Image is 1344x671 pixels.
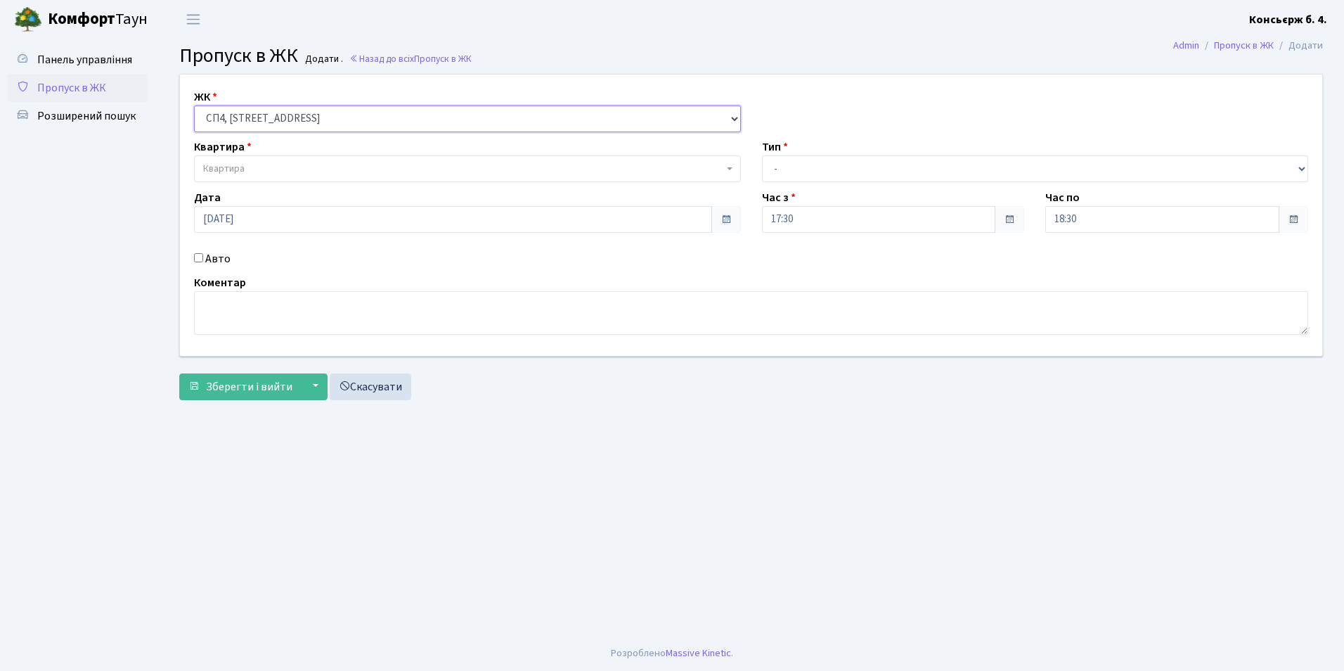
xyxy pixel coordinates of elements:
a: Скасувати [330,373,411,400]
label: Коментар [194,274,246,291]
label: Тип [762,139,788,155]
div: Розроблено . [611,646,733,661]
a: Панель управління [7,46,148,74]
button: Переключити навігацію [176,8,211,31]
small: Додати . [302,53,343,65]
span: Пропуск в ЖК [37,80,106,96]
span: Зберегти і вийти [206,379,292,395]
img: logo.png [14,6,42,34]
nav: breadcrumb [1152,31,1344,60]
span: Панель управління [37,52,132,68]
span: Пропуск в ЖК [414,52,472,65]
label: ЖК [194,89,217,106]
b: Комфорт [48,8,115,30]
label: Авто [205,250,231,267]
a: Пропуск в ЖК [7,74,148,102]
a: Консьєрж б. 4. [1249,11,1327,28]
a: Пропуск в ЖК [1214,38,1274,53]
a: Massive Kinetic [666,646,731,660]
span: Таун [48,8,148,32]
a: Назад до всіхПропуск в ЖК [349,52,472,65]
label: Дата [194,189,221,206]
span: Розширений пошук [37,108,136,124]
label: Квартира [194,139,252,155]
span: Пропуск в ЖК [179,41,298,70]
a: Admin [1173,38,1199,53]
b: Консьєрж б. 4. [1249,12,1327,27]
li: Додати [1274,38,1323,53]
span: Квартира [203,162,245,176]
a: Розширений пошук [7,102,148,130]
label: Час з [762,189,796,206]
button: Зберегти і вийти [179,373,302,400]
label: Час по [1045,189,1080,206]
